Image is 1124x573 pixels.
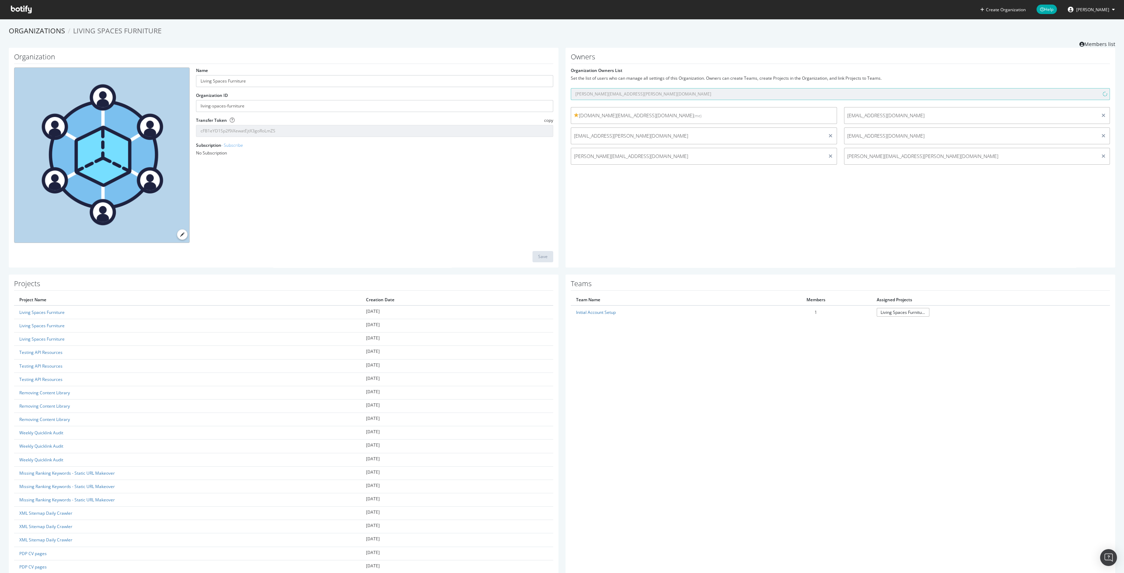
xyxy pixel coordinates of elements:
[980,6,1026,13] button: Create Organization
[847,153,1095,160] span: [PERSON_NAME][EMAIL_ADDRESS][PERSON_NAME][DOMAIN_NAME]
[361,426,553,440] td: [DATE]
[571,280,1110,291] h1: Teams
[361,466,553,480] td: [DATE]
[19,443,63,449] a: Weekly Quicklink Audit
[19,551,47,556] a: PDP CV pages
[361,305,553,319] td: [DATE]
[14,280,553,291] h1: Projects
[19,497,115,503] a: Missing Ranking Keywords - Static URL Makeover
[760,294,871,305] th: Members
[361,413,553,426] td: [DATE]
[361,480,553,493] td: [DATE]
[361,400,553,413] td: [DATE]
[19,430,63,436] a: Weekly Quicklink Audit
[196,67,208,73] label: Name
[19,470,115,476] a: Missing Ranking Keywords - Static URL Makeover
[14,294,361,305] th: Project Name
[571,67,622,73] label: Organization Owners List
[9,26,1115,36] ol: breadcrumbs
[19,523,72,529] a: XML Sitemap Daily Crawler
[361,346,553,359] td: [DATE]
[196,150,553,156] div: No Subscription
[571,53,1110,64] h1: Owners
[871,294,1110,305] th: Assigned Projects
[1100,549,1117,566] div: Open Intercom Messenger
[1062,4,1120,15] button: [PERSON_NAME]
[361,507,553,520] td: [DATE]
[73,26,162,35] span: Living Spaces Furniture
[19,564,47,570] a: PDP CV pages
[19,510,72,516] a: XML Sitemap Daily Crawler
[1079,39,1115,48] a: Members list
[361,359,553,373] td: [DATE]
[19,363,63,369] a: Testing API Resources
[361,319,553,332] td: [DATE]
[361,294,553,305] th: Creation Date
[361,493,553,506] td: [DATE]
[19,349,63,355] a: Testing API Resources
[196,142,243,148] label: Subscription
[574,132,822,139] span: [EMAIL_ADDRESS][PERSON_NAME][DOMAIN_NAME]
[361,520,553,533] td: [DATE]
[19,390,70,396] a: Removing Content Library
[221,142,243,148] a: - Subscribe
[196,100,553,112] input: Organization ID
[877,308,929,317] a: Living Spaces Furniture
[361,453,553,466] td: [DATE]
[847,112,1095,119] span: [EMAIL_ADDRESS][DOMAIN_NAME]
[1037,5,1057,14] span: Help
[760,305,871,319] td: 1
[571,88,1110,100] input: User email
[19,336,65,342] a: Living Spaces Furniture
[196,92,228,98] label: Organization ID
[19,323,65,329] a: Living Spaces Furniture
[361,533,553,547] td: [DATE]
[544,117,553,123] span: copy
[361,332,553,346] td: [DATE]
[196,75,553,87] input: name
[19,416,70,422] a: Removing Content Library
[576,309,616,315] a: Initial Account Setup
[9,26,65,35] a: Organizations
[574,112,834,119] span: [DOMAIN_NAME][EMAIL_ADDRESS][DOMAIN_NAME]
[19,483,115,489] a: Missing Ranking Keywords - Static URL Makeover
[571,75,1110,81] div: Set the list of users who can manage all settings of this Organization. Owners can create Teams, ...
[532,251,553,262] button: Save
[538,253,548,259] div: Save
[361,373,553,386] td: [DATE]
[19,457,63,463] a: Weekly Quicklink Audit
[1076,7,1109,13] span: Svetlana Li
[19,309,65,315] a: Living Spaces Furniture
[14,53,553,64] h1: Organization
[196,117,227,123] label: Transfer Token
[361,386,553,399] td: [DATE]
[847,132,1095,139] span: [EMAIL_ADDRESS][DOMAIN_NAME]
[19,537,72,543] a: XML Sitemap Daily Crawler
[361,547,553,560] td: [DATE]
[19,376,63,382] a: Testing API Resources
[574,153,822,160] span: [PERSON_NAME][EMAIL_ADDRESS][DOMAIN_NAME]
[571,294,760,305] th: Team Name
[361,440,553,453] td: [DATE]
[19,403,70,409] a: Removing Content Library
[694,113,701,118] small: (me)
